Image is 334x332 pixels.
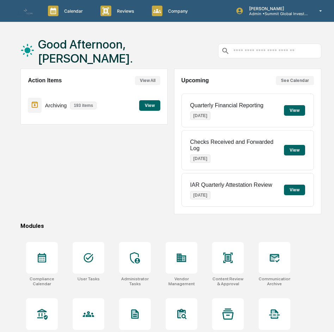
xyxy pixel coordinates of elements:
[162,8,191,14] p: Company
[58,8,86,14] p: Calendar
[17,6,34,16] img: logo
[139,100,160,111] button: View
[111,8,138,14] p: Reviews
[284,185,305,195] button: View
[190,111,211,120] p: [DATE]
[26,276,58,286] div: Compliance Calendar
[190,182,272,188] p: IAR Quarterly Attestation Review
[166,276,197,286] div: Vendor Management
[284,145,305,155] button: View
[284,105,305,116] button: View
[135,76,160,85] button: View All
[20,223,321,229] div: Modules
[190,102,264,109] p: Quarterly Financial Reporting
[243,6,309,11] p: [PERSON_NAME]
[78,276,100,281] div: User Tasks
[190,191,211,199] p: [DATE]
[45,102,67,108] p: Archiving
[119,276,151,286] div: Administrator Tasks
[38,37,218,65] h1: Good Afternoon, [PERSON_NAME].
[243,11,309,16] p: Admin • Summit Global Investments
[190,139,284,152] p: Checks Received and Forwarded Log
[139,102,160,108] a: View
[212,276,244,286] div: Content Review & Approval
[190,154,211,163] p: [DATE]
[70,102,97,109] p: 193 items
[28,77,62,84] h2: Action Items
[276,76,314,85] button: See Calendar
[181,77,209,84] h2: Upcoming
[259,276,290,286] div: Communications Archive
